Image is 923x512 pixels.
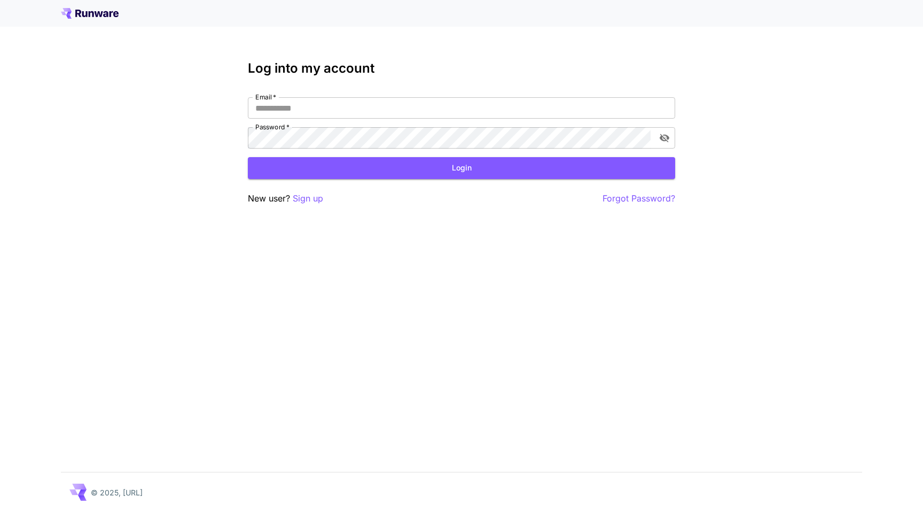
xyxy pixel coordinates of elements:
[603,192,675,205] button: Forgot Password?
[91,487,143,498] p: © 2025, [URL]
[655,128,674,148] button: toggle password visibility
[248,61,675,76] h3: Log into my account
[248,157,675,179] button: Login
[293,192,323,205] button: Sign up
[255,92,276,102] label: Email
[248,192,323,205] p: New user?
[255,122,290,131] label: Password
